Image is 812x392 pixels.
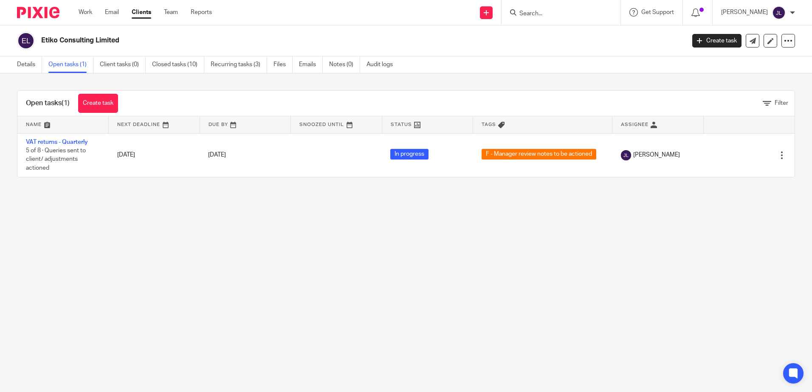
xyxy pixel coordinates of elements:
span: Tags [482,122,496,127]
img: svg%3E [621,150,631,160]
span: [PERSON_NAME] [633,151,680,159]
img: Pixie [17,7,59,18]
a: Create task [692,34,742,48]
a: Clients [132,8,151,17]
a: VAT returns - Quarterly [26,139,88,145]
span: (1) [62,100,70,106]
span: Filter [775,100,788,106]
a: Email [105,8,119,17]
span: 5 of 8 · Queries sent to client/ adjustments actioned [26,148,86,171]
a: Notes (0) [329,56,360,73]
span: Get Support [641,9,674,15]
a: Audit logs [367,56,399,73]
a: Closed tasks (10) [152,56,204,73]
a: Files [273,56,293,73]
img: svg%3E [17,32,35,50]
h2: Etiko Consulting Limited [41,36,552,45]
a: Details [17,56,42,73]
a: Recurring tasks (3) [211,56,267,73]
span: Status [391,122,412,127]
a: Work [79,8,92,17]
td: [DATE] [109,133,200,177]
a: Open tasks (1) [48,56,93,73]
span: In progress [390,149,429,160]
a: Reports [191,8,212,17]
a: Create task [78,94,118,113]
a: Team [164,8,178,17]
a: Client tasks (0) [100,56,146,73]
span: Snoozed Until [299,122,344,127]
h1: Open tasks [26,99,70,108]
img: svg%3E [772,6,786,20]
span: [DATE] [208,152,226,158]
span: F - Manager review notes to be actioned [482,149,596,160]
p: [PERSON_NAME] [721,8,768,17]
input: Search [519,10,595,18]
a: Emails [299,56,323,73]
